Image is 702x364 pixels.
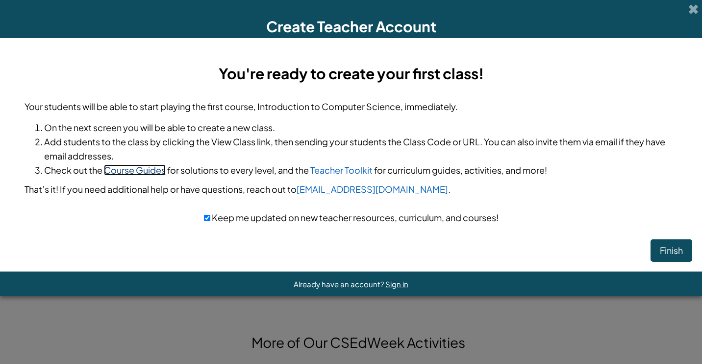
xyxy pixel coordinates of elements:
[651,239,692,262] button: Finish
[385,279,408,289] a: Sign in
[25,183,451,195] span: That’s it! If you need additional help or have questions, reach out to .
[25,99,677,114] p: Your students will be able to start playing the first course, Introduction to Computer Science, i...
[310,164,373,176] a: Teacher Toolkit
[294,279,385,289] span: Already have an account?
[44,135,677,163] li: Add students to the class by clicking the View Class link, then sending your students the Class C...
[297,183,448,195] a: [EMAIL_ADDRESS][DOMAIN_NAME]
[167,164,309,176] span: for solutions to every level, and the
[210,212,499,223] span: Keep me updated on new teacher resources, curriculum, and courses!
[25,63,677,85] h3: You're ready to create your first class!
[266,17,436,36] span: Create Teacher Account
[44,164,102,176] span: Check out the
[44,120,677,135] li: On the next screen you will be able to create a new class.
[374,164,547,176] span: for curriculum guides, activities, and more!
[104,164,166,176] a: Course Guides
